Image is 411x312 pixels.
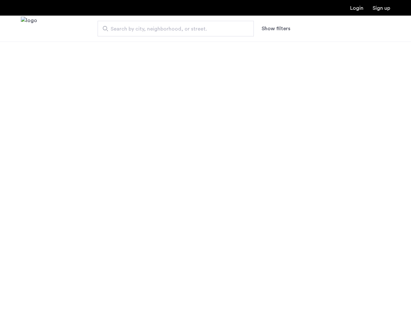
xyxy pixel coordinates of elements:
[350,6,363,11] a: Login
[21,17,37,41] img: logo
[373,6,390,11] a: Registration
[21,17,37,41] a: Cazamio Logo
[98,21,254,36] input: Apartment Search
[111,25,236,33] span: Search by city, neighborhood, or street.
[262,25,290,32] button: Show or hide filters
